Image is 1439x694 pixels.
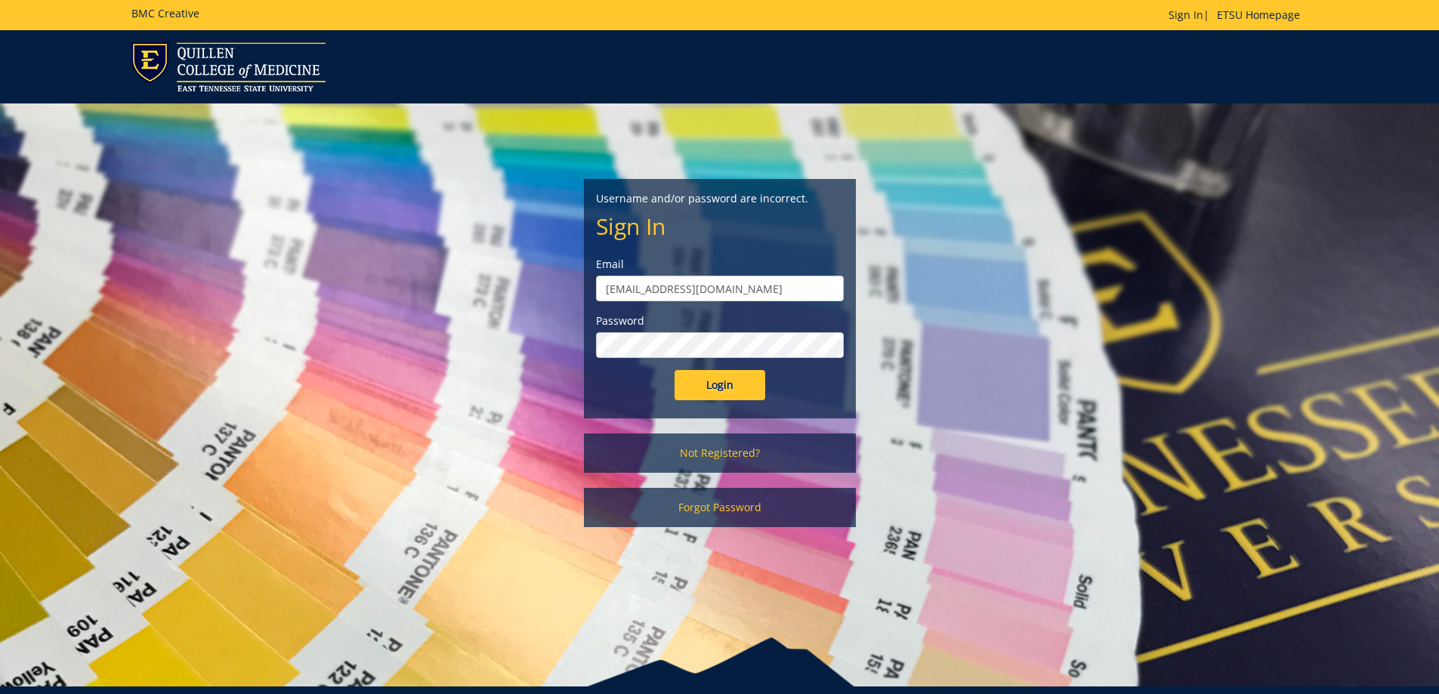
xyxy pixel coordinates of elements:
[675,370,765,400] input: Login
[1209,8,1308,22] a: ETSU Homepage
[596,191,844,206] p: Username and/or password are incorrect.
[584,488,856,527] a: Forgot Password
[131,42,326,91] img: ETSU logo
[584,433,856,473] a: Not Registered?
[131,8,199,19] h5: BMC Creative
[596,257,844,272] label: Email
[596,313,844,328] label: Password
[596,214,844,239] h2: Sign In
[1169,8,1308,23] p: |
[1169,8,1203,22] a: Sign In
